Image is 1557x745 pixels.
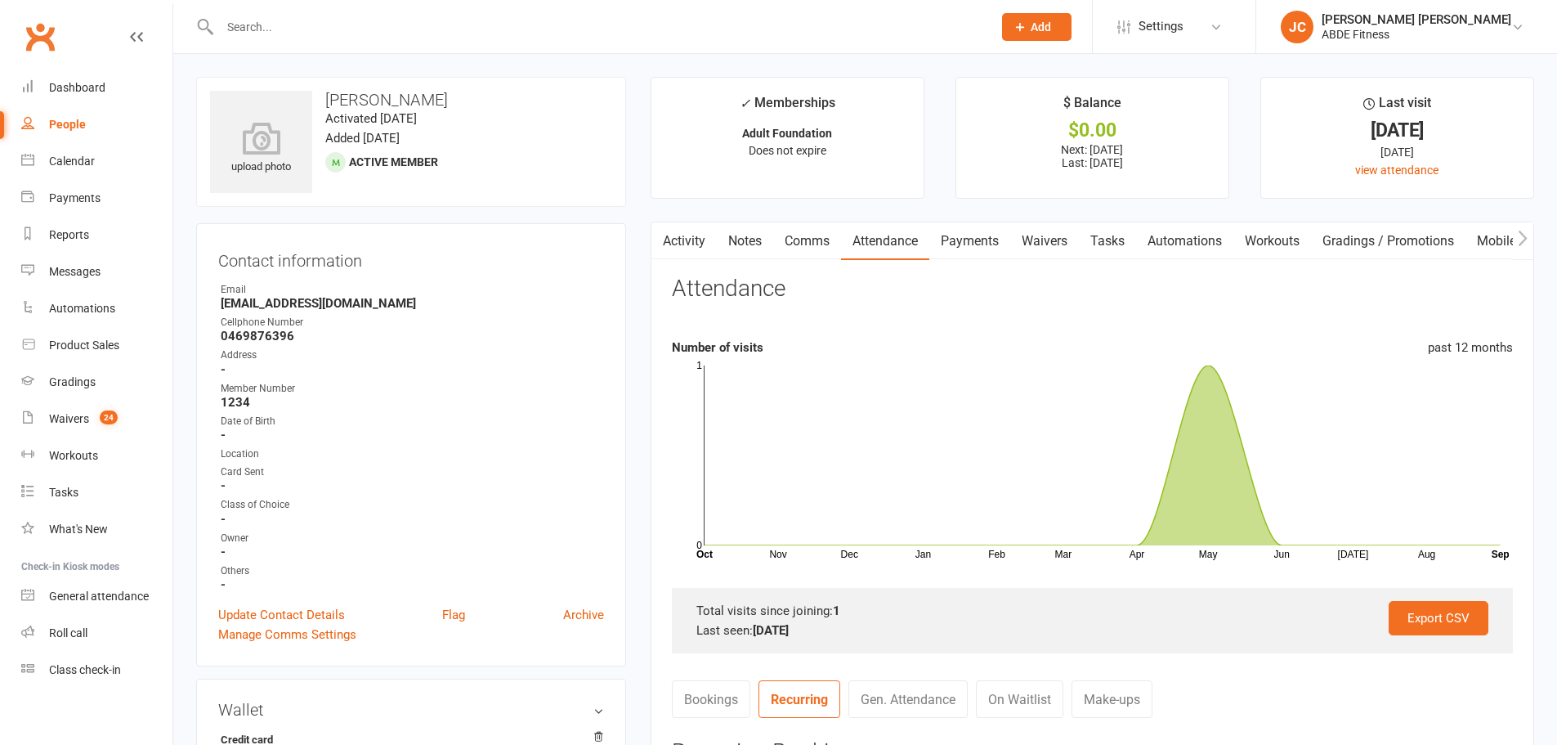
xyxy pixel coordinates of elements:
h3: [PERSON_NAME] [210,91,612,109]
div: [DATE] [1276,143,1519,161]
i: ✓ [740,96,750,111]
a: Workouts [1233,222,1311,260]
a: Gradings [21,364,172,401]
a: Automations [21,290,172,327]
a: Manage Comms Settings [218,625,356,644]
a: Roll call [21,615,172,652]
div: Workouts [49,449,98,462]
a: Mobile App [1465,222,1554,260]
a: view attendance [1355,164,1438,177]
a: Waivers [1010,222,1079,260]
a: Dashboard [21,70,172,106]
div: Tasks [49,486,78,499]
div: Product Sales [49,339,119,352]
div: Waivers [49,412,89,425]
a: Activity [651,222,717,260]
strong: - [221,478,604,493]
strong: 1 [833,604,840,618]
strong: - [221,545,604,559]
a: What's New [21,511,172,548]
div: People [49,118,86,131]
a: Payments [929,222,1010,260]
div: Member Number [221,381,604,397]
a: General attendance kiosk mode [21,578,172,615]
a: Payments [21,180,172,217]
input: Search... [215,16,981,38]
span: Add [1031,20,1051,34]
strong: - [221,428,604,442]
div: Payments [49,191,101,204]
div: Address [221,348,604,363]
a: Tasks [1079,222,1136,260]
a: Bookings [672,680,750,718]
div: Roll call [49,626,87,640]
div: [PERSON_NAME] [PERSON_NAME] [1322,12,1511,27]
div: Cellphone Number [221,315,604,330]
a: Workouts [21,438,172,474]
div: Email [221,282,604,298]
a: Gradings / Promotions [1311,222,1465,260]
button: Add [1002,13,1072,41]
a: Update Contact Details [218,605,345,625]
h3: Wallet [218,701,604,719]
div: upload photo [210,122,312,176]
a: Flag [442,605,465,625]
h3: Contact information [218,245,604,270]
a: Make-ups [1072,680,1152,718]
div: Class of Choice [221,497,604,513]
a: Automations [1136,222,1233,260]
strong: 0469876396 [221,329,604,343]
a: Export CSV [1389,601,1488,635]
span: Active member [349,155,438,168]
div: ABDE Fitness [1322,27,1511,42]
span: Settings [1139,8,1183,45]
h3: Attendance [672,276,785,302]
a: People [21,106,172,143]
a: Archive [563,605,604,625]
a: Tasks [21,474,172,511]
a: Gen. Attendance [848,680,968,718]
strong: [EMAIL_ADDRESS][DOMAIN_NAME] [221,296,604,311]
a: On Waitlist [976,680,1063,718]
a: Comms [773,222,841,260]
div: General attendance [49,590,149,603]
div: Reports [49,228,89,241]
a: Notes [717,222,773,260]
div: Calendar [49,155,95,168]
strong: - [221,362,604,377]
a: Reports [21,217,172,254]
span: 24 [100,411,118,424]
div: Messages [49,265,101,278]
a: Attendance [841,222,929,260]
a: Messages [21,254,172,290]
div: What's New [49,523,108,536]
span: Does not expire [749,144,826,157]
a: Calendar [21,143,172,180]
div: Memberships [740,92,835,123]
div: Class check-in [49,663,121,676]
div: Total visits since joining: [696,601,1488,621]
div: $ Balance [1063,92,1121,122]
strong: Number of visits [672,340,763,355]
strong: [DATE] [753,623,789,638]
div: $0.00 [971,122,1214,139]
div: JC [1281,11,1313,43]
a: Waivers 24 [21,401,172,438]
time: Activated [DATE] [325,111,417,126]
div: Last visit [1363,92,1431,122]
p: Next: [DATE] Last: [DATE] [971,143,1214,169]
div: Automations [49,302,115,315]
a: Class kiosk mode [21,652,172,689]
div: Owner [221,531,604,546]
a: Recurring [758,680,840,718]
div: [DATE] [1276,122,1519,139]
strong: - [221,577,604,592]
div: past 12 months [1428,338,1513,357]
div: Last seen: [696,621,1488,640]
strong: 1234 [221,395,604,410]
div: Card Sent [221,465,604,480]
a: Product Sales [21,327,172,364]
time: Added [DATE] [325,131,400,146]
div: Location [221,447,604,462]
div: Gradings [49,375,96,388]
